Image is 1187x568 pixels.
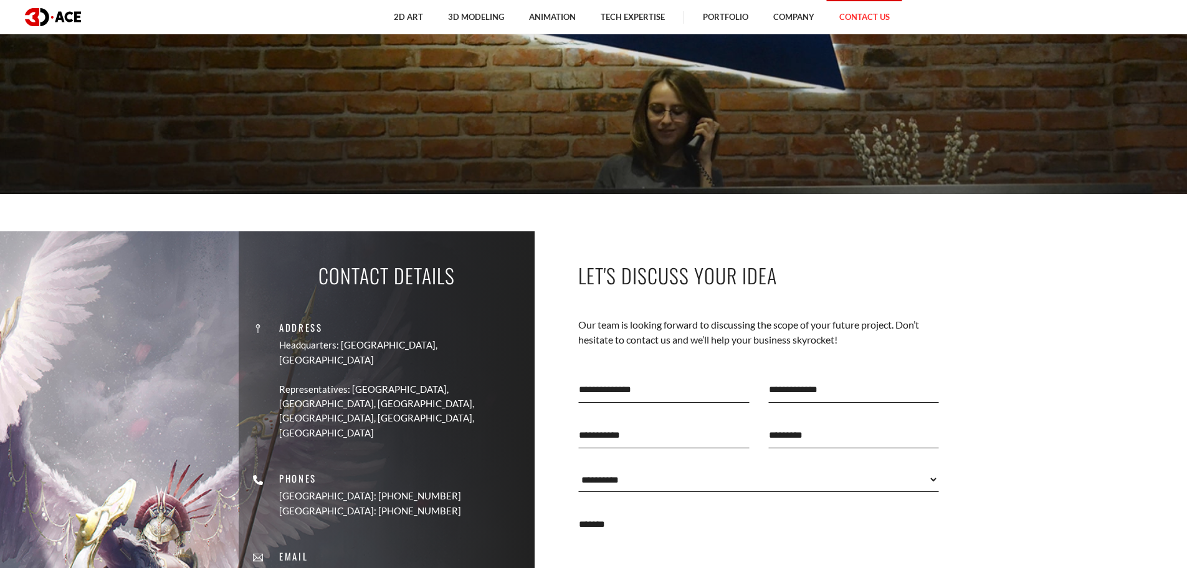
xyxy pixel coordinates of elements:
p: Representatives: [GEOGRAPHIC_DATA], [GEOGRAPHIC_DATA], [GEOGRAPHIC_DATA], [GEOGRAPHIC_DATA], [GEO... [279,382,525,441]
a: Headquarters: [GEOGRAPHIC_DATA], [GEOGRAPHIC_DATA] Representatives: [GEOGRAPHIC_DATA], [GEOGRAPHI... [279,338,525,440]
p: [GEOGRAPHIC_DATA]: [PHONE_NUMBER] [279,489,461,504]
p: [GEOGRAPHIC_DATA]: [PHONE_NUMBER] [279,504,461,518]
p: Headquarters: [GEOGRAPHIC_DATA], [GEOGRAPHIC_DATA] [279,338,525,367]
p: Contact Details [318,261,455,289]
img: logo dark [25,8,81,26]
p: Email [279,549,436,564]
p: Address [279,320,525,335]
p: Phones [279,471,461,486]
p: Let's Discuss Your Idea [578,261,940,289]
p: Our team is looking forward to discussing the scope of your future project. Don’t hesitate to con... [578,317,940,348]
